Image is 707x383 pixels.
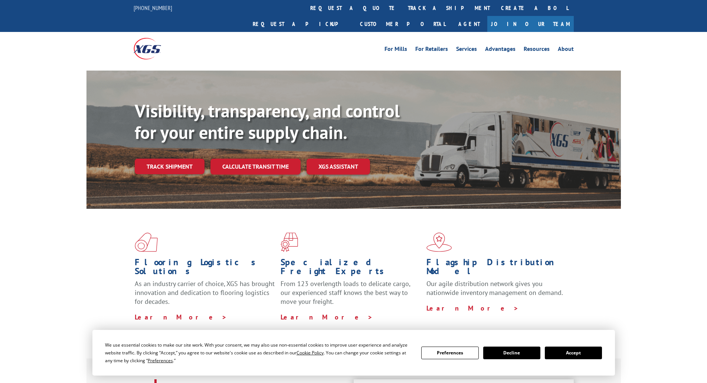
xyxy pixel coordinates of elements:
a: Track shipment [135,159,204,174]
a: Join Our Team [487,16,574,32]
a: Resources [524,46,550,54]
button: Decline [483,347,540,359]
a: Learn More > [135,313,227,321]
a: For Mills [384,46,407,54]
img: xgs-icon-flagship-distribution-model-red [426,233,452,252]
a: For Retailers [415,46,448,54]
a: About [558,46,574,54]
a: Agent [451,16,487,32]
img: xgs-icon-total-supply-chain-intelligence-red [135,233,158,252]
a: Calculate transit time [210,159,301,175]
a: Services [456,46,477,54]
span: Preferences [148,357,173,364]
a: Advantages [485,46,515,54]
a: Learn More > [426,304,519,312]
h1: Specialized Freight Experts [281,258,421,279]
button: Preferences [421,347,478,359]
h1: Flooring Logistics Solutions [135,258,275,279]
div: We use essential cookies to make our site work. With your consent, we may also use non-essential ... [105,341,412,364]
p: From 123 overlength loads to delicate cargo, our experienced staff knows the best way to move you... [281,279,421,312]
b: Visibility, transparency, and control for your entire supply chain. [135,99,400,144]
a: Learn More > [281,313,373,321]
span: Cookie Policy [297,350,324,356]
a: Request a pickup [247,16,354,32]
span: Our agile distribution network gives you nationwide inventory management on demand. [426,279,563,297]
button: Accept [545,347,602,359]
h1: Flagship Distribution Model [426,258,567,279]
span: As an industry carrier of choice, XGS has brought innovation and dedication to flooring logistics... [135,279,275,306]
div: Cookie Consent Prompt [92,330,615,376]
a: Customer Portal [354,16,451,32]
a: [PHONE_NUMBER] [134,4,172,12]
img: xgs-icon-focused-on-flooring-red [281,233,298,252]
a: XGS ASSISTANT [307,159,370,175]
